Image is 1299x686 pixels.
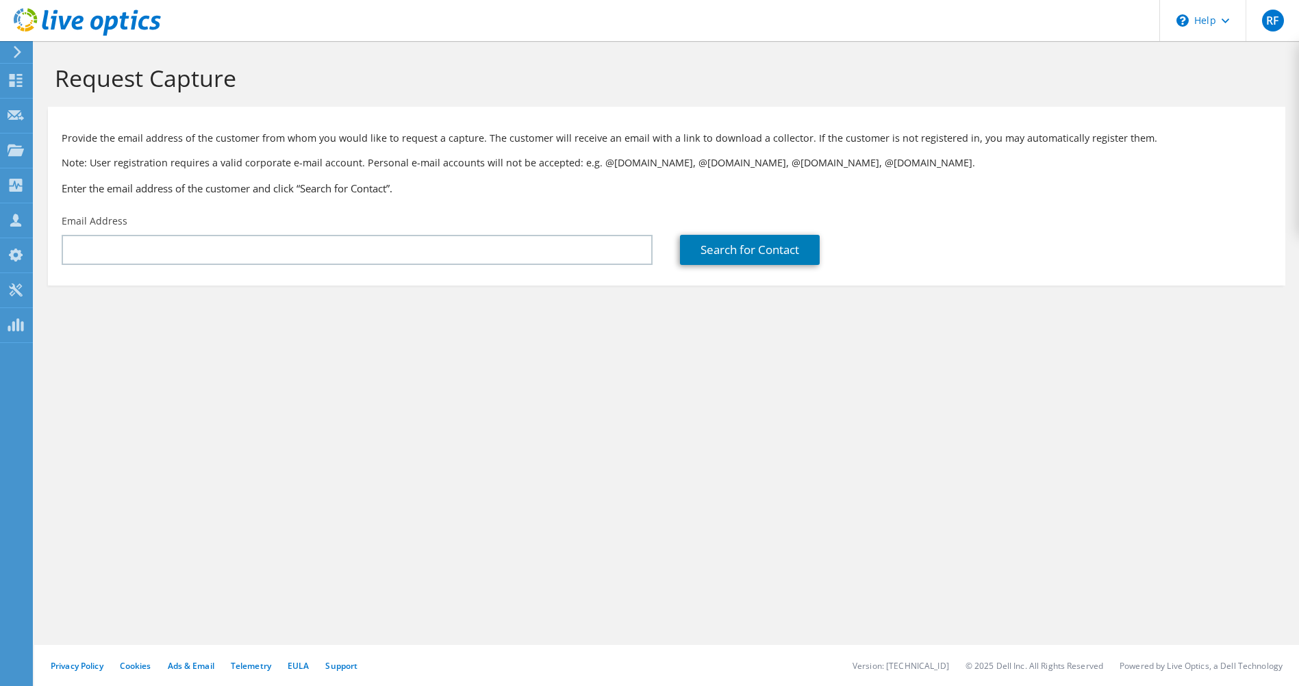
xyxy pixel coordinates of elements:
[62,155,1272,170] p: Note: User registration requires a valid corporate e-mail account. Personal e-mail accounts will ...
[853,660,949,672] li: Version: [TECHNICAL_ID]
[62,181,1272,196] h3: Enter the email address of the customer and click “Search for Contact”.
[1120,660,1283,672] li: Powered by Live Optics, a Dell Technology
[231,660,271,672] a: Telemetry
[1262,10,1284,31] span: RF
[288,660,309,672] a: EULA
[1176,14,1189,27] svg: \n
[120,660,151,672] a: Cookies
[168,660,214,672] a: Ads & Email
[55,64,1272,92] h1: Request Capture
[62,214,127,228] label: Email Address
[62,131,1272,146] p: Provide the email address of the customer from whom you would like to request a capture. The cust...
[680,235,820,265] a: Search for Contact
[51,660,103,672] a: Privacy Policy
[325,660,357,672] a: Support
[966,660,1103,672] li: © 2025 Dell Inc. All Rights Reserved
